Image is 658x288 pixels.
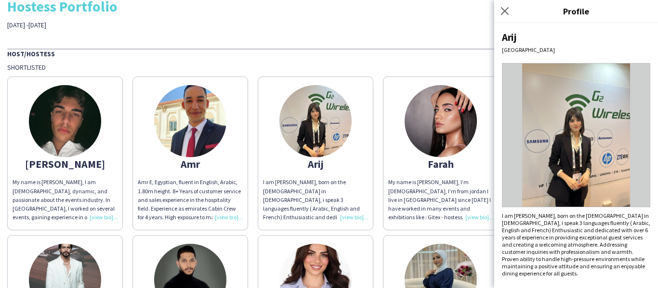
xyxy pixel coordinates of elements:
h3: Profile [494,5,658,17]
img: thumb-65a9f9a574b12.jpeg [405,85,477,157]
div: Host/Hostess [7,49,651,58]
img: Crew avatar or photo [502,63,650,207]
div: Farah [388,160,493,168]
div: Shortlisted [7,63,651,72]
div: I am [PERSON_NAME], born on the [DEMOGRAPHIC_DATA] in [DEMOGRAPHIC_DATA], i speak 3 languages flu... [502,212,650,277]
div: Amr [138,160,243,168]
div: Arij [502,31,650,44]
div: [DATE] -[DATE] [7,21,233,29]
img: thumb-06994b64-c578-4e79-b136-1bed0018f88f.jpg [29,85,101,157]
div: My name is [PERSON_NAME], I’m [DEMOGRAPHIC_DATA], I’m from jordan I live in [GEOGRAPHIC_DATA] sin... [388,178,493,222]
div: [PERSON_NAME] [13,160,118,168]
img: thumb-b0aa40ab-a04e-4c55-9c7d-c8bcc3d66517.jpg [154,85,226,157]
img: thumb-63df1aa8-f0f5-4bdc-b023-80a757643b7f.jpg [279,85,352,157]
div: I am [PERSON_NAME], born on the [DEMOGRAPHIC_DATA] in [DEMOGRAPHIC_DATA], i speak 3 languages flu... [263,178,368,222]
div: Amr E, Egyptian, fluent in English, Arabic, 1.80m height. 8+ Years of customer service and sales ... [138,178,243,222]
div: [GEOGRAPHIC_DATA] [502,46,650,53]
div: My name is [PERSON_NAME], I am [DEMOGRAPHIC_DATA], dynamic, and passionate about the events indus... [13,178,118,222]
div: Arij [263,160,368,168]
